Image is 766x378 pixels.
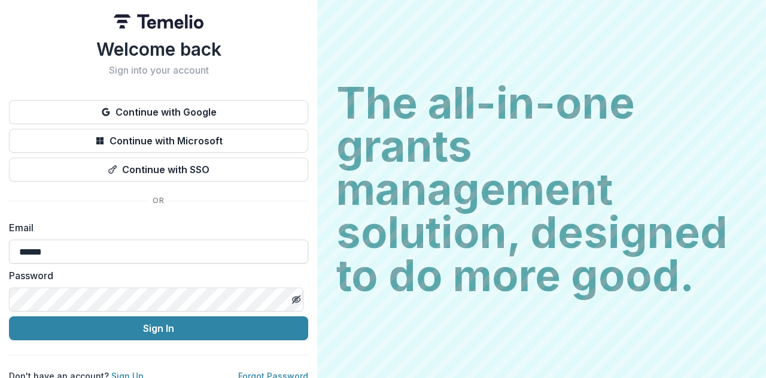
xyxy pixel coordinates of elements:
[9,65,308,76] h2: Sign into your account
[9,316,308,340] button: Sign In
[9,268,301,283] label: Password
[9,220,301,235] label: Email
[9,158,308,182] button: Continue with SSO
[9,38,308,60] h1: Welcome back
[114,14,203,29] img: Temelio
[287,290,306,309] button: Toggle password visibility
[9,129,308,153] button: Continue with Microsoft
[9,100,308,124] button: Continue with Google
